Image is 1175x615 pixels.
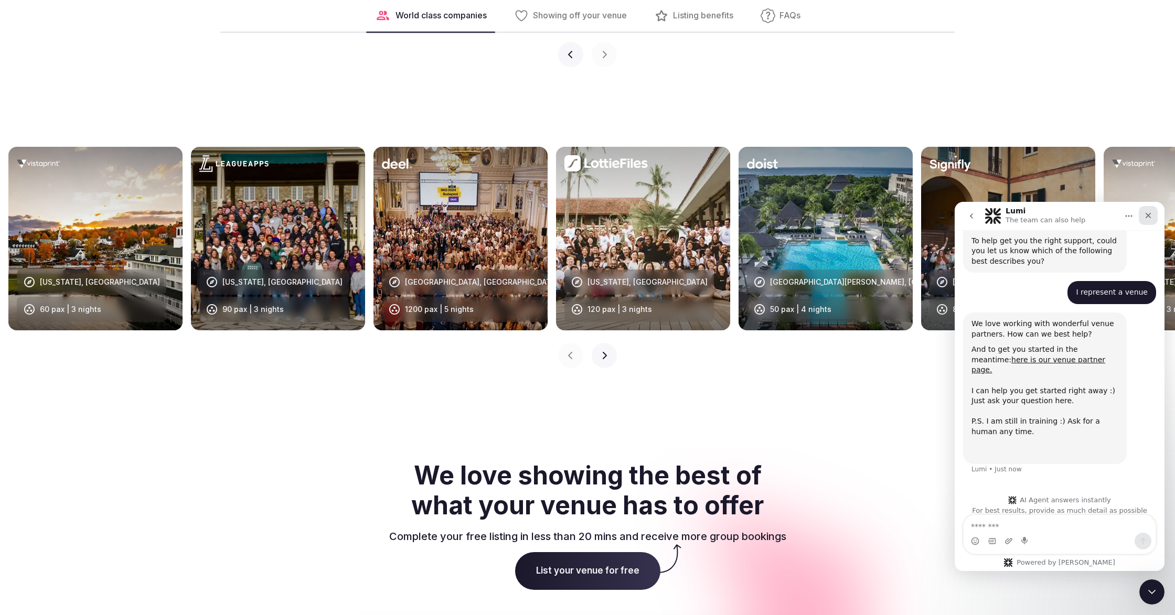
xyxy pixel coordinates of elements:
div: 90 pax | 3 nights [222,304,284,315]
svg: Vistaprint company logo [17,155,60,172]
p: Complete your free listing in less than 20 mins and receive more group bookings [389,529,786,544]
span: Showing off your venue [533,10,627,21]
svg: Doist company logo [747,155,778,172]
div: 120 pax | 3 nights [587,304,652,315]
div: [GEOGRAPHIC_DATA], [GEOGRAPHIC_DATA] [405,277,558,287]
svg: Signify company logo [930,155,971,172]
svg: LottieFiles company logo [564,155,648,172]
span: World class companies [396,10,487,21]
div: [US_STATE], [GEOGRAPHIC_DATA] [222,277,343,287]
div: [US_STATE], [GEOGRAPHIC_DATA] [40,277,160,287]
span: Listing benefits [673,10,733,21]
iframe: Intercom live chat [1139,579,1165,605]
div: [GEOGRAPHIC_DATA], [GEOGRAPHIC_DATA] [953,277,1106,287]
svg: LeagueApps company logo [199,155,269,172]
div: 1200 pax | 5 nights [405,304,474,315]
div: 84 pax | 4 nights [953,304,1015,315]
div: 50 pax | 4 nights [770,304,831,315]
div: 60 pax | 3 nights [40,304,101,315]
iframe: Intercom live chat [955,202,1165,571]
div: [GEOGRAPHIC_DATA][PERSON_NAME], [GEOGRAPHIC_DATA] [770,277,983,287]
svg: Deel company logo [382,155,412,172]
h2: We love showing the best of what your venue has to offer [352,460,822,521]
svg: Vistaprint company logo [1112,155,1155,172]
span: List your venue for free [515,552,660,590]
div: [US_STATE], [GEOGRAPHIC_DATA] [587,277,708,287]
span: FAQs [779,10,800,21]
a: List your venue for free [515,565,660,576]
